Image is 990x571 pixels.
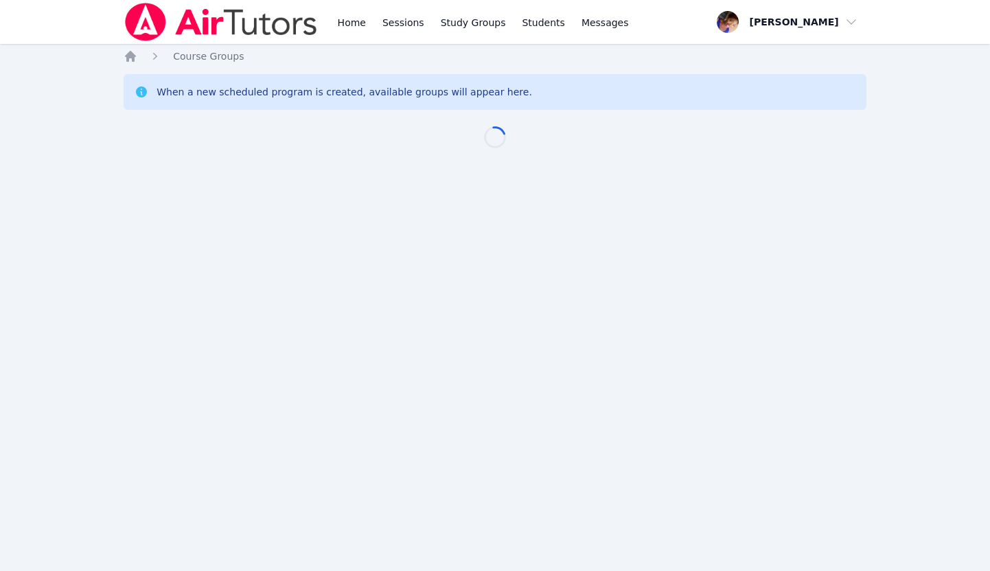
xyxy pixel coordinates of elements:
img: Air Tutors [124,3,318,41]
span: Course Groups [173,51,244,62]
nav: Breadcrumb [124,49,866,63]
span: Messages [582,16,629,30]
a: Course Groups [173,49,244,63]
div: When a new scheduled program is created, available groups will appear here. [157,85,532,99]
